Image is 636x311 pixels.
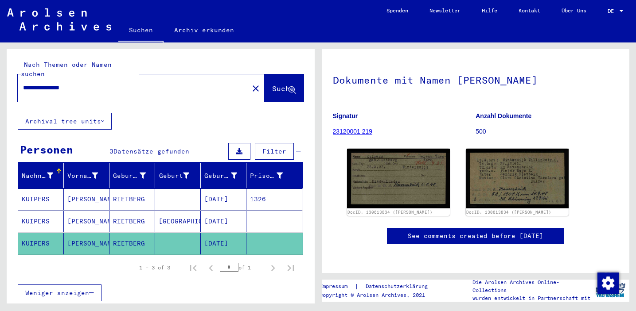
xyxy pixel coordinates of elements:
[202,259,220,276] button: Previous page
[594,279,627,301] img: yv_logo.png
[201,188,246,210] mat-cell: [DATE]
[608,8,617,14] span: DE
[201,233,246,254] mat-cell: [DATE]
[320,291,438,299] p: Copyright © Arolsen Archives, 2021
[21,61,112,78] mat-label: Nach Themen oder Namen suchen
[18,233,64,254] mat-cell: KUIPERS
[472,278,591,294] p: Die Arolsen Archives Online-Collections
[408,231,543,241] a: See comments created before [DATE]
[220,263,264,272] div: of 1
[155,163,201,188] mat-header-cell: Geburt‏
[333,128,373,135] a: 23120001 219
[18,284,101,301] button: Weniger anzeigen
[184,259,202,276] button: First page
[67,171,98,180] div: Vorname
[201,211,246,232] mat-cell: [DATE]
[204,169,248,183] div: Geburtsdatum
[597,273,619,294] img: Zustimmung ändern
[476,112,531,119] b: Anzahl Dokumente
[22,169,64,183] div: Nachname
[18,113,112,130] button: Archival tree units
[109,211,155,232] mat-cell: RIETBERG
[113,169,157,183] div: Geburtsname
[246,188,302,210] mat-cell: 1326
[159,169,200,183] div: Geburt‏
[109,188,155,210] mat-cell: RIETBERG
[109,163,155,188] mat-header-cell: Geburtsname
[67,169,109,183] div: Vorname
[64,188,109,210] mat-cell: [PERSON_NAME]
[246,163,302,188] mat-header-cell: Prisoner #
[255,143,294,160] button: Filter
[250,171,283,180] div: Prisoner #
[333,112,358,119] b: Signatur
[466,149,569,208] img: 002.jpg
[250,169,294,183] div: Prisoner #
[22,171,53,180] div: Nachname
[18,163,64,188] mat-header-cell: Nachname
[204,171,237,180] div: Geburtsdatum
[265,74,304,102] button: Suche
[155,211,201,232] mat-cell: [GEOGRAPHIC_DATA]
[18,211,64,232] mat-cell: KUIPERS
[359,282,438,291] a: Datenschutzerklärung
[64,233,109,254] mat-cell: [PERSON_NAME]
[472,294,591,302] p: wurden entwickelt in Partnerschaft mit
[262,147,286,155] span: Filter
[320,282,438,291] div: |
[64,211,109,232] mat-cell: [PERSON_NAME]
[7,8,111,31] img: Arolsen_neg.svg
[159,171,189,180] div: Geburt‏
[20,142,73,157] div: Personen
[347,210,433,215] a: DocID: 130613834 ([PERSON_NAME])
[282,259,300,276] button: Last page
[476,127,618,136] p: 500
[347,149,450,208] img: 001.jpg
[139,264,170,272] div: 1 – 3 of 3
[250,83,261,94] mat-icon: close
[118,19,164,42] a: Suchen
[164,19,245,41] a: Archiv erkunden
[25,289,89,297] span: Weniger anzeigen
[272,84,294,93] span: Suche
[264,259,282,276] button: Next page
[109,147,113,155] span: 3
[466,210,551,215] a: DocID: 130613834 ([PERSON_NAME])
[113,147,189,155] span: Datensätze gefunden
[247,79,265,97] button: Clear
[64,163,109,188] mat-header-cell: Vorname
[320,282,355,291] a: Impressum
[201,163,246,188] mat-header-cell: Geburtsdatum
[113,171,146,180] div: Geburtsname
[333,60,619,99] h1: Dokumente mit Namen [PERSON_NAME]
[109,233,155,254] mat-cell: RIETBERG
[18,188,64,210] mat-cell: KUIPERS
